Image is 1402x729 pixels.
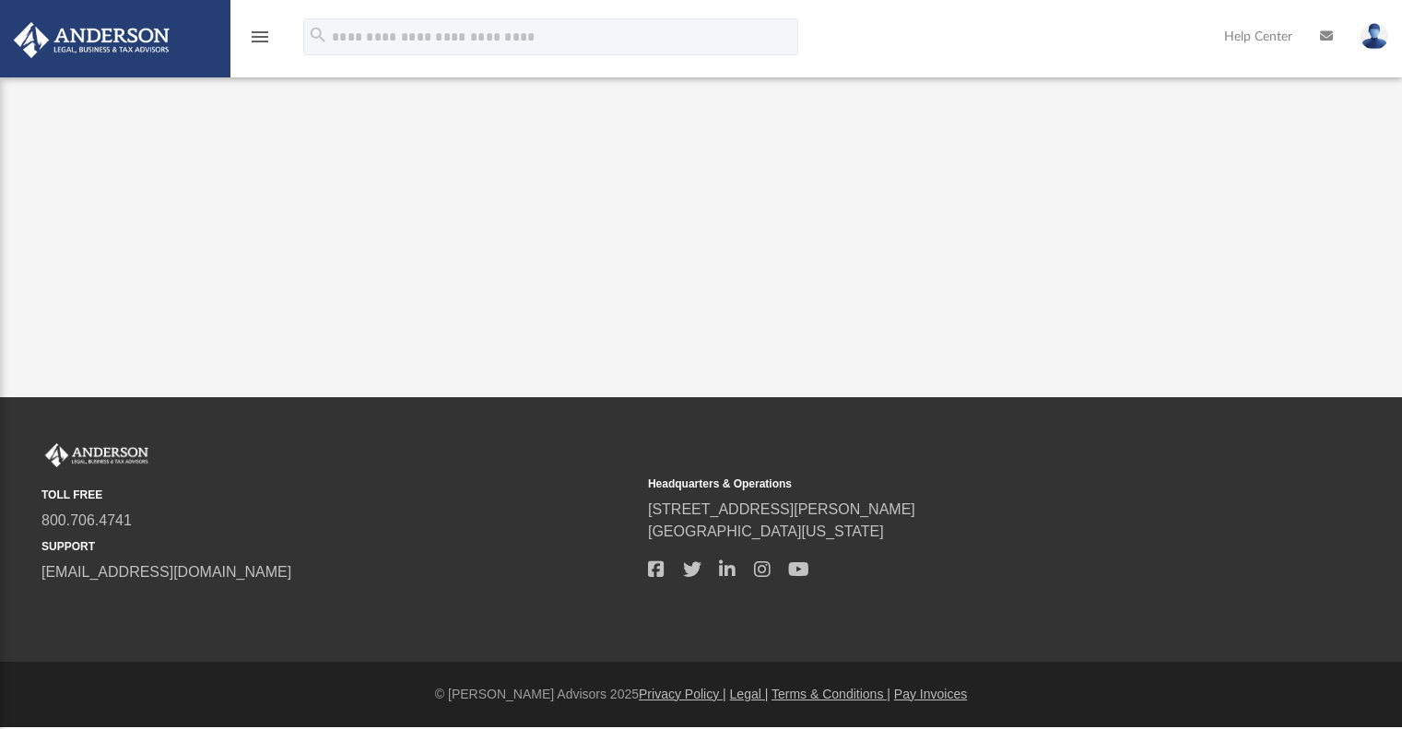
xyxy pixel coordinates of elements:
img: Anderson Advisors Platinum Portal [41,443,152,467]
a: Legal | [730,687,769,701]
small: TOLL FREE [41,487,635,503]
a: Pay Invoices [894,687,967,701]
a: Privacy Policy | [639,687,726,701]
small: SUPPORT [41,538,635,555]
a: [EMAIL_ADDRESS][DOMAIN_NAME] [41,564,291,580]
small: Headquarters & Operations [648,476,1242,492]
a: [GEOGRAPHIC_DATA][US_STATE] [648,523,884,539]
a: [STREET_ADDRESS][PERSON_NAME] [648,501,915,517]
img: User Pic [1361,23,1388,50]
a: Terms & Conditions | [772,687,890,701]
i: menu [249,26,271,48]
a: menu [249,35,271,48]
i: search [308,25,328,45]
a: 800.706.4741 [41,512,132,528]
img: Anderson Advisors Platinum Portal [8,22,175,58]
